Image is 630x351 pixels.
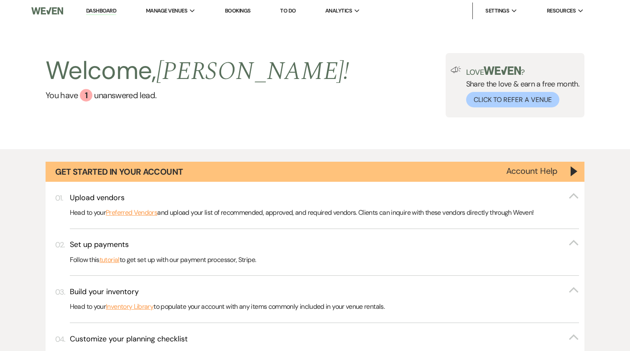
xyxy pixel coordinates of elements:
[70,254,579,265] p: Follow this to get set up with our payment processor, Stripe.
[55,166,183,178] h1: Get Started in Your Account
[31,2,63,20] img: Weven Logo
[70,287,139,297] h3: Build your inventory
[70,193,579,203] button: Upload vendors
[461,66,580,107] div: Share the love & earn a free month.
[325,7,352,15] span: Analytics
[451,66,461,73] img: loud-speaker-illustration.svg
[70,239,579,250] button: Set up payments
[106,207,157,218] a: Preferred Vendors
[156,52,349,91] span: [PERSON_NAME] !
[506,167,558,175] button: Account Help
[466,66,580,76] p: Love ?
[99,254,120,265] a: tutorial
[484,66,521,75] img: weven-logo-green.svg
[70,207,579,218] p: Head to your and upload your list of recommended, approved, and required vendors. Clients can inq...
[70,334,188,344] h3: Customize your planning checklist
[70,301,579,312] p: Head to your to populate your account with any items commonly included in your venue rentals.
[46,89,349,102] a: You have 1 unanswered lead.
[86,7,116,15] a: Dashboard
[106,301,153,312] a: Inventory Library
[466,92,559,107] button: Click to Refer a Venue
[70,334,579,344] button: Customize your planning checklist
[80,89,92,102] div: 1
[70,193,125,203] h3: Upload vendors
[146,7,187,15] span: Manage Venues
[280,7,296,14] a: To Do
[485,7,509,15] span: Settings
[547,7,576,15] span: Resources
[70,287,579,297] button: Build your inventory
[70,239,129,250] h3: Set up payments
[225,7,251,14] a: Bookings
[46,53,349,89] h2: Welcome,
